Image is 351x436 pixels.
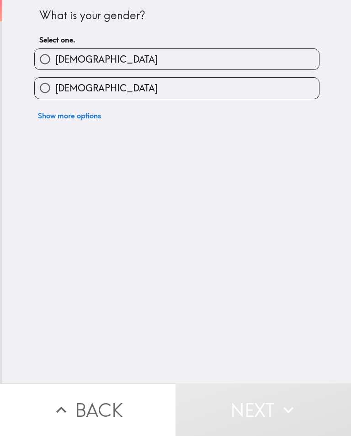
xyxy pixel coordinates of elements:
span: [DEMOGRAPHIC_DATA] [55,82,158,95]
button: Next [175,383,351,436]
button: [DEMOGRAPHIC_DATA] [35,49,319,69]
button: Show more options [34,106,105,125]
button: [DEMOGRAPHIC_DATA] [35,78,319,98]
div: What is your gender? [39,8,314,23]
h6: Select one. [39,35,314,45]
span: [DEMOGRAPHIC_DATA] [55,53,158,66]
